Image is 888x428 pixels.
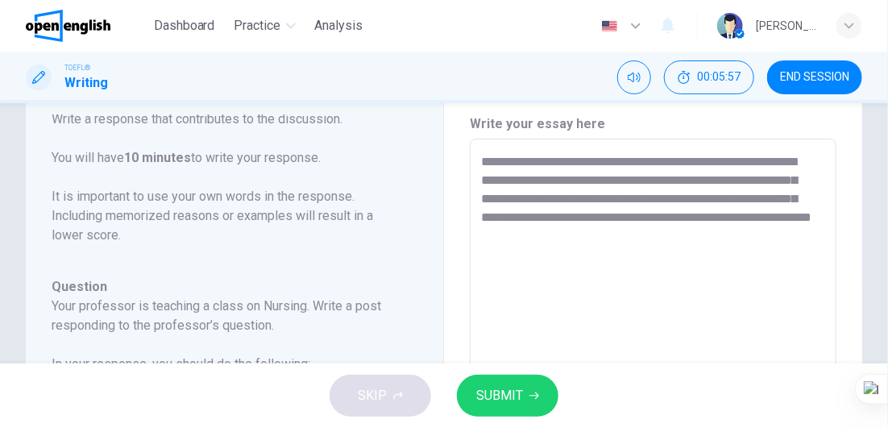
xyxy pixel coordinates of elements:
span: TOEFL® [64,62,90,73]
div: [PERSON_NAME] [756,16,817,35]
a: OpenEnglish logo [26,10,147,42]
img: Profile picture [717,13,743,39]
button: SUBMIT [457,375,558,417]
span: Dashboard [154,16,215,35]
p: For this task, you will read an online discussion. A professor has posted a question about a topi... [52,13,398,245]
span: Analysis [315,16,363,35]
h6: Question [52,277,398,297]
img: en [600,20,620,32]
span: 00:05:57 [697,71,741,84]
span: SUBMIT [476,384,523,407]
img: OpenEnglish logo [26,10,110,42]
h1: Writing [64,73,108,93]
button: Practice [228,11,302,40]
h6: Your professor is teaching a class on Nursing. Write a post responding to the professor’s question. [52,297,398,335]
div: Hide [664,60,754,94]
button: Analysis [309,11,370,40]
span: END SESSION [780,71,849,84]
h6: Write your essay here [470,114,836,134]
button: END SESSION [767,60,862,94]
b: 10 minutes [124,150,191,165]
span: Practice [234,16,281,35]
button: Dashboard [147,11,222,40]
h6: In your response, you should do the following: • Express and support your personal opinion • Make... [52,355,398,413]
div: Mute [617,60,651,94]
button: 00:05:57 [664,60,754,94]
